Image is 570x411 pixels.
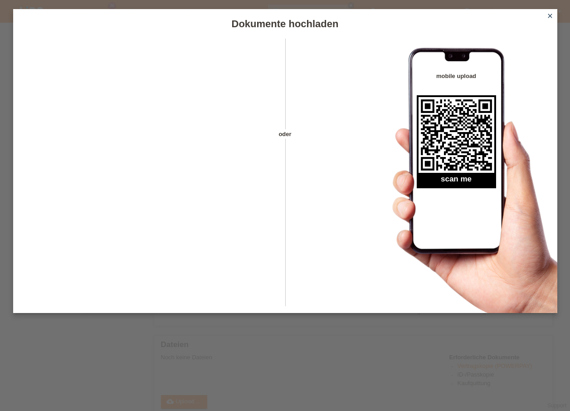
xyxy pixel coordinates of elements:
[13,18,557,29] h1: Dokumente hochladen
[27,61,269,288] iframe: Upload
[546,12,554,20] i: close
[269,129,301,139] span: oder
[544,11,556,22] a: close
[417,175,496,188] h2: scan me
[417,73,496,79] h4: mobile upload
